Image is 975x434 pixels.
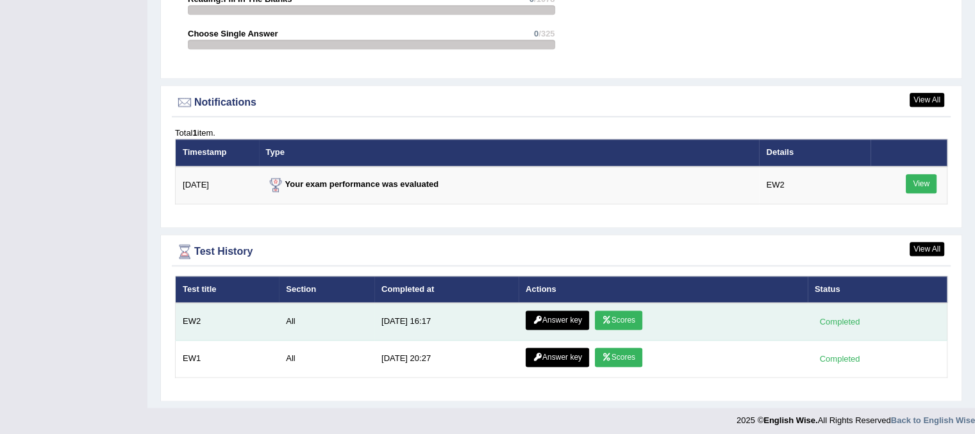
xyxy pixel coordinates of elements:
th: Timestamp [176,139,259,166]
td: [DATE] [176,166,259,204]
div: Notifications [175,93,947,112]
td: EW2 [176,303,279,341]
strong: Your exam performance was evaluated [266,179,439,189]
a: View All [910,242,944,256]
th: Completed at [374,276,519,303]
th: Test title [176,276,279,303]
td: [DATE] 20:27 [374,341,519,378]
a: Answer key [526,348,589,367]
div: Completed [815,315,865,328]
a: Scores [595,310,642,330]
a: Scores [595,348,642,367]
div: Completed [815,352,865,366]
th: Details [759,139,870,166]
td: EW1 [176,341,279,378]
div: Total item. [175,127,947,139]
div: 2025 © All Rights Reserved [737,408,975,426]
td: [DATE] 16:17 [374,303,519,341]
th: Section [279,276,374,303]
td: All [279,303,374,341]
td: All [279,341,374,378]
span: 0 [534,29,538,38]
th: Actions [519,276,808,303]
td: EW2 [759,166,870,204]
div: Test History [175,242,947,261]
strong: Choose Single Answer [188,29,278,38]
a: Answer key [526,310,589,330]
b: 1 [192,128,197,138]
th: Status [808,276,947,303]
a: View All [910,93,944,107]
strong: English Wise. [763,415,817,425]
a: Back to English Wise [891,415,975,425]
a: View [906,174,937,193]
th: Type [259,139,760,166]
span: /325 [538,29,554,38]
